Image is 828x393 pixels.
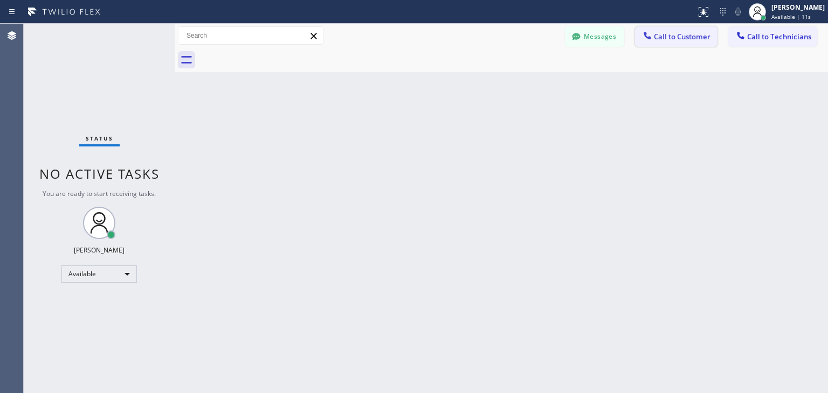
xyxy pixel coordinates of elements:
span: Status [86,135,113,142]
button: Call to Customer [635,26,717,47]
input: Search [178,27,323,44]
button: Mute [730,4,746,19]
div: Available [61,265,137,283]
span: Call to Customer [654,32,710,41]
span: You are ready to start receiving tasks. [43,189,156,198]
span: Call to Technicians [747,32,811,41]
div: [PERSON_NAME] [74,245,125,255]
span: Available | 11s [771,13,811,20]
span: No active tasks [39,165,160,183]
button: Messages [565,26,624,47]
div: [PERSON_NAME] [771,3,825,12]
button: Call to Technicians [728,26,817,47]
